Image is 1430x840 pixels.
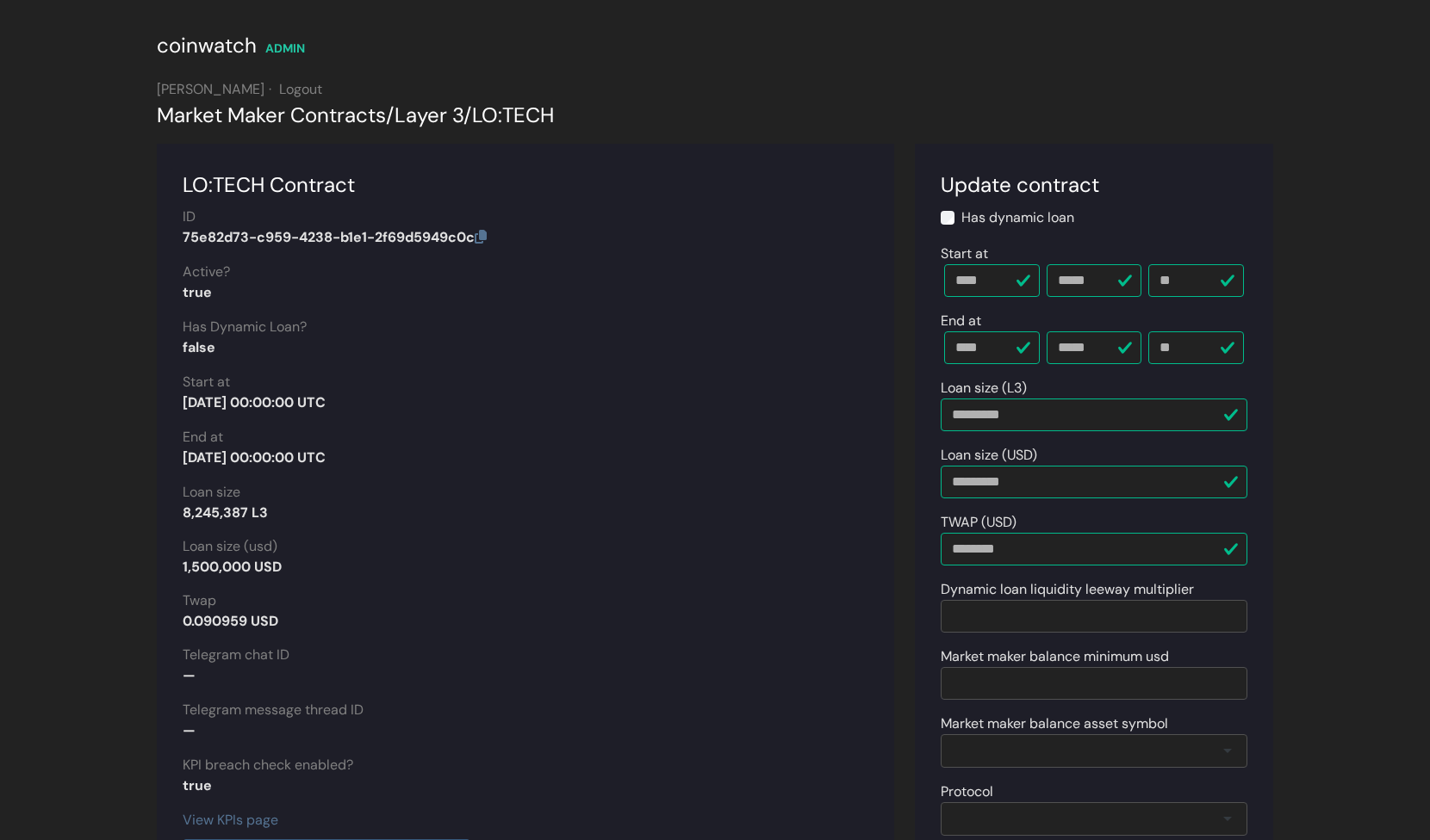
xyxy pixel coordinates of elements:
div: LO:TECH Contract [183,170,868,201]
label: Twap [183,590,216,611]
strong: true [183,776,212,794]
span: / [463,102,472,128]
span: / [386,102,395,128]
div: Update contract [941,170,1247,201]
strong: 0.090959 USD [183,612,278,630]
strong: — [183,666,196,684]
label: Dynamic loan liquidity leeway multiplier [941,579,1194,600]
label: Market maker balance minimum usd [941,646,1169,667]
div: ADMIN [265,40,305,58]
a: coinwatch ADMIN [157,39,305,57]
a: Logout [279,80,322,98]
label: Has dynamic loan [961,207,1074,228]
div: coinwatch [157,30,257,61]
a: View KPIs page [183,811,278,829]
label: Loan size (L3) [941,378,1027,398]
label: Telegram chat ID [183,645,289,665]
label: Active? [183,262,230,282]
strong: 8,245,387 L3 [183,503,268,522]
label: Loan size [183,482,240,503]
label: Loan size (USD) [941,445,1037,466]
strong: [DATE] 00:00:00 UTC [183,448,326,466]
strong: 75e82d73-c959-4238-b1e1-2f69d5949c0c [183,228,487,246]
label: Market maker balance asset symbol [941,713,1168,734]
strong: true [183,283,212,301]
strong: 1,500,000 USD [183,558,282,576]
label: KPI breach check enabled? [183,755,353,775]
strong: [DATE] 00:00:00 UTC [183,393,326,411]
strong: — [183,721,196,739]
label: Start at [941,244,988,264]
strong: false [183,338,215,356]
label: ID [183,207,196,227]
label: Has Dynamic Loan? [183,317,307,337]
label: End at [183,427,223,448]
div: [PERSON_NAME] [157,79,1273,100]
label: Telegram message thread ID [183,700,364,720]
label: End at [941,311,981,331]
label: Loan size (usd) [183,536,277,557]
label: Protocol [941,781,993,802]
label: Start at [183,372,230,392]
div: Market Maker Contracts Layer 3 LO:TECH [157,100,1273,131]
span: · [269,80,271,98]
label: TWAP (USD) [941,512,1017,533]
